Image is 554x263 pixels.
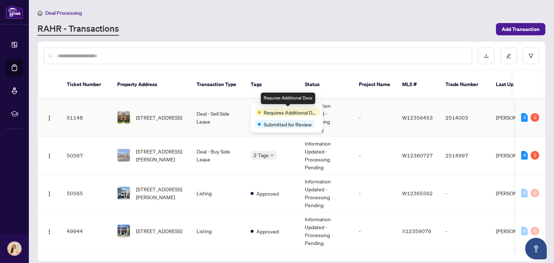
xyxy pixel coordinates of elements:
button: Logo [44,187,55,199]
td: Information Updated - Processing Pending [299,212,353,250]
span: W12360727 [402,152,433,159]
div: Requires Additional Docs [261,93,315,104]
span: [STREET_ADDRESS][PERSON_NAME] [136,185,185,201]
td: - [440,174,490,212]
div: 0 [531,227,539,235]
th: Project Name [353,71,396,99]
th: Trade Number [440,71,490,99]
span: [STREET_ADDRESS] [136,227,182,235]
span: filter [528,53,533,58]
th: Status [299,71,353,99]
th: Transaction Type [191,71,245,99]
td: 50565 [61,174,111,212]
img: Logo [47,229,52,235]
div: 0 [521,189,528,197]
span: W12365562 [402,190,433,196]
img: thumbnail-img [118,187,130,199]
span: W12356453 [402,114,433,121]
button: Logo [44,150,55,161]
td: Information Updated - Processing Pending [299,137,353,174]
img: thumbnail-img [118,225,130,237]
span: X12359076 [402,228,431,234]
td: Information Updated - Processing Pending [299,174,353,212]
button: Logo [44,225,55,237]
td: 2514997 [440,137,490,174]
th: Tags [245,71,299,99]
td: 51148 [61,99,111,137]
th: Ticket Number [61,71,111,99]
span: Deal Processing [45,10,82,16]
span: [STREET_ADDRESS] [136,113,182,121]
button: Logo [44,112,55,123]
div: 4 [521,151,528,160]
td: [PERSON_NAME] [490,137,544,174]
span: Requires Additional Docs [264,108,318,116]
button: edit [500,48,517,64]
span: download [484,53,489,58]
div: 2 [531,113,539,122]
th: Property Address [111,71,191,99]
span: [STREET_ADDRESS][PERSON_NAME] [136,147,185,163]
td: 50567 [61,137,111,174]
span: edit [506,53,511,58]
span: Submitted for Review [264,120,312,128]
td: - [353,137,396,174]
div: 0 [521,227,528,235]
img: Logo [47,153,52,159]
img: thumbnail-img [118,111,130,124]
button: Open asap [525,238,547,259]
td: - [440,212,490,250]
img: Profile Icon [8,242,21,255]
span: Add Transaction [502,23,540,35]
th: MLS # [396,71,440,99]
th: Last Updated By [490,71,544,99]
span: down [270,153,274,157]
td: 49944 [61,212,111,250]
span: Approved [256,227,279,235]
button: download [478,48,494,64]
div: 3 [521,113,528,122]
td: - [353,174,396,212]
img: Logo [47,115,52,121]
td: [PERSON_NAME] [490,174,544,212]
td: Deal - Buy Side Lease [191,137,245,174]
td: [PERSON_NAME] [490,99,544,137]
td: 2514003 [440,99,490,137]
img: Logo [47,191,52,197]
td: [PERSON_NAME] [490,212,544,250]
td: Listing [191,212,245,250]
span: home [38,10,43,15]
div: 0 [531,189,539,197]
div: 3 [531,151,539,160]
a: RAHR - Transactions [38,23,119,36]
td: Information Updated - Processing Pending [299,99,353,137]
span: 2 Tags [254,151,269,159]
button: Add Transaction [496,23,545,35]
td: - [353,99,396,137]
span: Approved [256,190,279,197]
button: filter [523,48,539,64]
img: thumbnail-img [118,149,130,161]
td: - [353,212,396,250]
td: Deal - Sell Side Lease [191,99,245,137]
img: logo [6,5,23,19]
td: Listing [191,174,245,212]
